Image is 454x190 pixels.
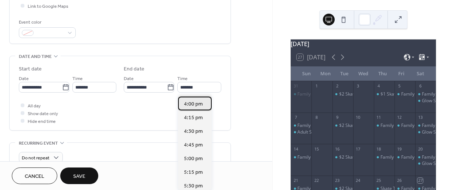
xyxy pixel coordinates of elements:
[314,146,319,152] div: 15
[355,146,361,152] div: 17
[297,122,334,129] div: Family Deal Skate
[380,154,406,160] div: Family Skate
[291,129,311,135] div: Adult Skate
[422,154,448,160] div: Family Skate
[339,154,357,160] div: $2 Skate
[415,91,436,97] div: Family Skate
[401,91,438,97] div: Family Glow Skate
[417,178,423,183] div: 27
[314,83,319,89] div: 1
[297,129,321,135] div: Adult Skate
[291,39,436,48] div: [DATE]
[297,154,334,160] div: Family Deal Skate
[60,167,98,184] button: Save
[380,91,398,97] div: $1 Skate
[392,66,411,81] div: Fri
[124,65,144,73] div: End date
[376,146,382,152] div: 18
[293,146,298,152] div: 14
[422,98,445,104] div: Glow Skate
[19,65,42,73] div: Start date
[293,83,298,89] div: 31
[28,3,68,10] span: Link to Google Maps
[415,129,436,135] div: Glow Skate
[19,53,52,61] span: Date and time
[376,115,382,120] div: 11
[28,118,56,125] span: Hide end time
[422,122,448,129] div: Family Skate
[335,66,354,81] div: Tue
[12,167,57,184] button: Cancel
[355,178,361,183] div: 24
[293,178,298,183] div: 21
[422,129,445,135] div: Glow Skate
[373,66,392,81] div: Thu
[124,75,134,83] span: Date
[293,115,298,120] div: 7
[395,122,415,129] div: Family Glow Skate
[376,178,382,183] div: 25
[395,154,415,160] div: Family Glow Skate
[184,141,203,149] span: 4:45 pm
[335,178,340,183] div: 23
[19,18,74,26] div: Event color
[355,83,361,89] div: 3
[401,154,438,160] div: Family Glow Skate
[417,115,423,120] div: 13
[415,154,436,160] div: Family Skate
[335,115,340,120] div: 9
[314,115,319,120] div: 8
[354,66,373,81] div: Wed
[380,122,406,129] div: Family Skate
[411,66,430,81] div: Sat
[28,102,41,110] span: All day
[355,115,361,120] div: 10
[374,91,395,97] div: $1 Skate
[422,91,448,97] div: Family Skate
[422,160,445,167] div: Glow Skate
[314,178,319,183] div: 22
[376,83,382,89] div: 4
[72,75,83,83] span: Time
[19,139,58,147] span: Recurring event
[374,122,395,129] div: Family Skate
[415,160,436,167] div: Glow Skate
[339,91,357,97] div: $2 Skate
[332,154,353,160] div: $2 Skate
[291,122,311,129] div: Family Deal Skate
[415,122,436,129] div: Family Skate
[332,91,353,97] div: $2 Skate
[397,146,402,152] div: 19
[19,75,29,83] span: Date
[291,154,311,160] div: Family Deal Skate
[291,91,311,97] div: Family Deal Skate
[335,83,340,89] div: 2
[184,155,203,163] span: 5:00 pm
[397,83,402,89] div: 5
[415,98,436,104] div: Glow Skate
[374,154,395,160] div: Family Skate
[316,66,335,81] div: Mon
[297,66,316,81] div: Sun
[177,75,188,83] span: Time
[73,173,85,180] span: Save
[417,83,423,89] div: 6
[397,178,402,183] div: 26
[28,110,58,118] span: Show date only
[22,154,50,162] span: Do not repeat
[332,122,353,129] div: $2 Skate
[25,173,44,180] span: Cancel
[184,114,203,122] span: 4:15 pm
[397,115,402,120] div: 12
[395,91,415,97] div: Family Glow Skate
[184,169,203,176] span: 5:15 pm
[401,122,438,129] div: Family Glow Skate
[184,128,203,135] span: 4:30 pm
[339,122,357,129] div: $2 Skate
[335,146,340,152] div: 16
[417,146,423,152] div: 20
[184,100,203,108] span: 4:00 pm
[184,182,203,190] span: 5:30 pm
[297,91,334,97] div: Family Deal Skate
